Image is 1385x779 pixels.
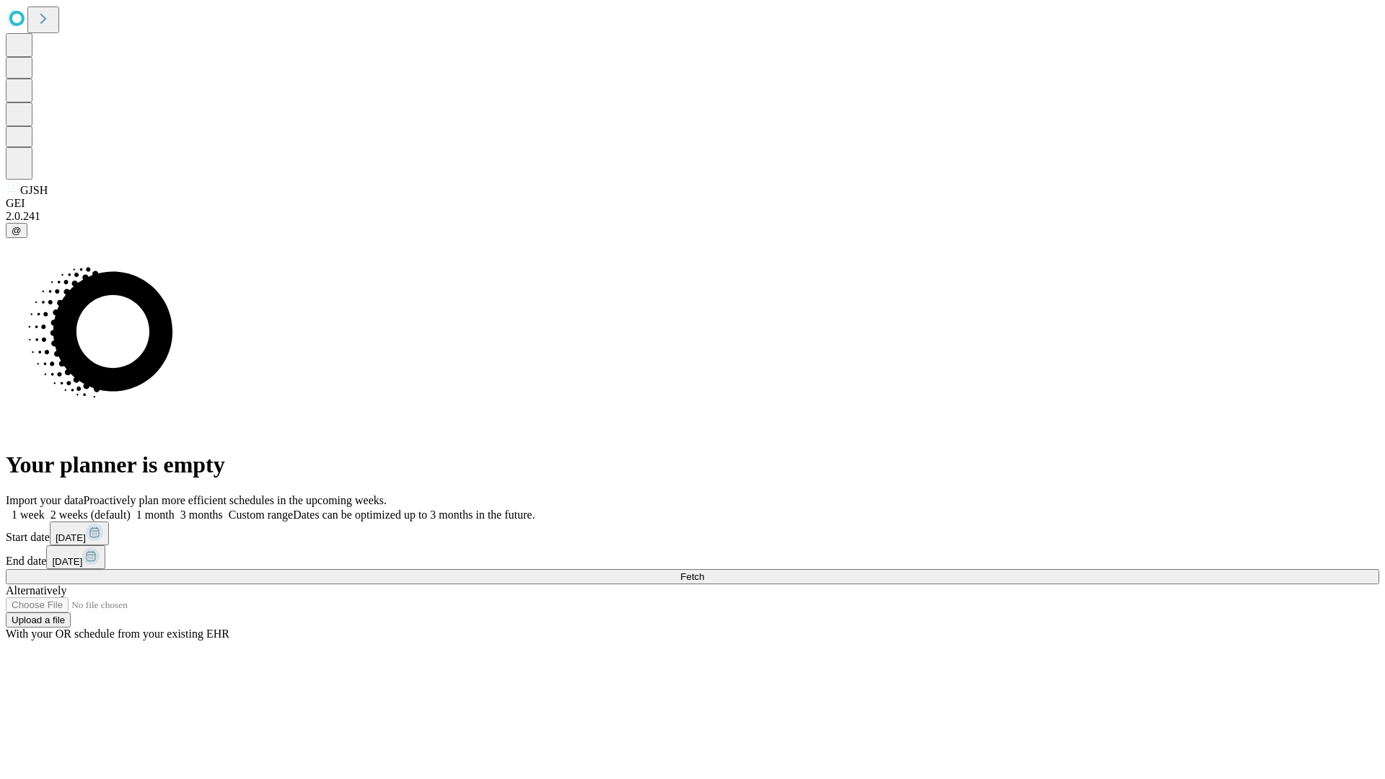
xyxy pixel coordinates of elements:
div: 2.0.241 [6,210,1379,223]
span: Import your data [6,494,84,506]
span: Custom range [229,509,293,521]
button: @ [6,223,27,238]
span: 2 weeks (default) [50,509,131,521]
div: GEI [6,197,1379,210]
button: [DATE] [46,545,105,569]
button: Upload a file [6,612,71,628]
span: Fetch [680,571,704,582]
span: @ [12,225,22,236]
div: Start date [6,521,1379,545]
span: Alternatively [6,584,66,597]
span: 1 month [136,509,175,521]
span: With your OR schedule from your existing EHR [6,628,229,640]
button: [DATE] [50,521,109,545]
h1: Your planner is empty [6,452,1379,478]
div: End date [6,545,1379,569]
span: Proactively plan more efficient schedules in the upcoming weeks. [84,494,387,506]
button: Fetch [6,569,1379,584]
span: 1 week [12,509,45,521]
span: Dates can be optimized up to 3 months in the future. [293,509,535,521]
span: [DATE] [56,532,86,543]
span: [DATE] [52,556,82,567]
span: GJSH [20,184,48,196]
span: 3 months [180,509,223,521]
